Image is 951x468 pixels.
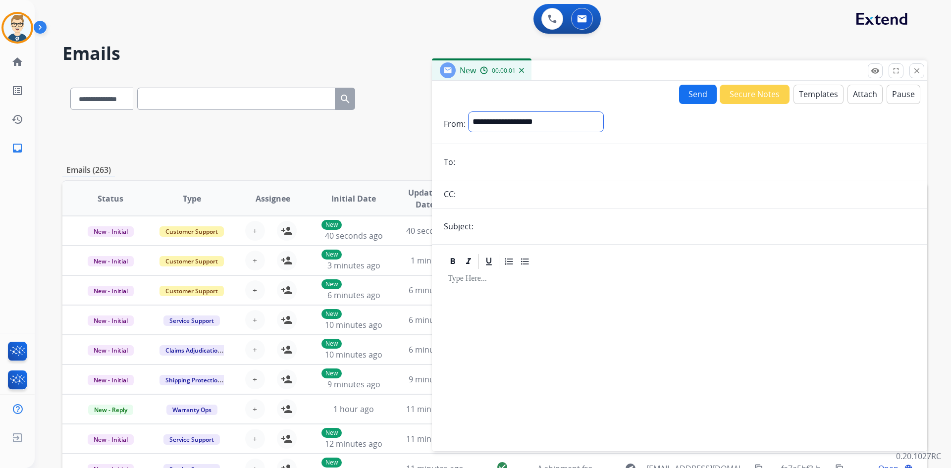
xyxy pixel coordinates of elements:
mat-icon: person_add [281,344,293,356]
mat-icon: remove_red_eye [871,66,880,75]
span: Warranty Ops [166,405,217,415]
span: 6 minutes ago [327,290,380,301]
span: Customer Support [159,226,224,237]
button: Attach [847,85,883,104]
p: New [321,368,342,378]
span: New - Initial [88,315,134,326]
span: 1 hour ago [333,404,374,415]
span: Assignee [256,193,290,205]
button: + [245,429,265,449]
button: + [245,280,265,300]
button: + [245,399,265,419]
button: + [245,310,265,330]
span: 6 minutes ago [409,285,462,296]
span: 6 minutes ago [409,314,462,325]
button: + [245,221,265,241]
p: CC: [444,188,456,200]
button: Pause [887,85,920,104]
mat-icon: person_add [281,255,293,266]
span: Service Support [163,434,220,445]
span: 10 minutes ago [325,319,382,330]
span: + [253,314,257,326]
span: 3 minutes ago [327,260,380,271]
span: Status [98,193,123,205]
span: 9 minutes ago [327,379,380,390]
p: New [321,279,342,289]
span: New - Initial [88,345,134,356]
button: Templates [793,85,844,104]
p: Emails (263) [62,164,115,176]
span: + [253,373,257,385]
p: To: [444,156,455,168]
span: + [253,284,257,296]
span: Initial Date [331,193,376,205]
p: Subject: [444,220,474,232]
span: New - Initial [88,434,134,445]
span: + [253,225,257,237]
mat-icon: history [11,113,23,125]
span: 10 minutes ago [325,349,382,360]
span: + [253,433,257,445]
p: New [321,339,342,349]
button: + [245,369,265,389]
p: New [321,428,342,438]
button: + [245,340,265,360]
div: Italic [461,254,476,269]
span: Customer Support [159,256,224,266]
span: 11 minutes ago [406,404,464,415]
mat-icon: fullscreen [892,66,900,75]
img: avatar [3,14,31,42]
mat-icon: person_add [281,284,293,296]
span: 40 seconds ago [406,225,464,236]
span: 00:00:01 [492,67,516,75]
span: 1 minute ago [411,255,460,266]
div: Bullet List [518,254,532,269]
button: + [245,251,265,270]
mat-icon: search [339,93,351,105]
p: New [321,458,342,468]
span: + [253,255,257,266]
span: 11 minutes ago [406,433,464,444]
span: + [253,344,257,356]
span: New - Initial [88,375,134,385]
span: New - Initial [88,226,134,237]
mat-icon: close [912,66,921,75]
mat-icon: home [11,56,23,68]
mat-icon: person_add [281,373,293,385]
span: Service Support [163,315,220,326]
span: Customer Support [159,286,224,296]
span: New [460,65,476,76]
span: Claims Adjudication [159,345,227,356]
span: Updated Date [403,187,448,210]
button: Secure Notes [720,85,790,104]
span: 12 minutes ago [325,438,382,449]
p: New [321,220,342,230]
p: From: [444,118,466,130]
span: 9 minutes ago [409,374,462,385]
mat-icon: person_add [281,225,293,237]
span: New - Reply [88,405,133,415]
mat-icon: list_alt [11,85,23,97]
button: Send [679,85,717,104]
div: Underline [481,254,496,269]
span: + [253,403,257,415]
div: Ordered List [502,254,517,269]
mat-icon: person_add [281,314,293,326]
div: Bold [445,254,460,269]
span: 6 minutes ago [409,344,462,355]
p: New [321,309,342,319]
mat-icon: person_add [281,403,293,415]
span: Shipping Protection [159,375,227,385]
p: New [321,250,342,260]
span: New - Initial [88,256,134,266]
p: 0.20.1027RC [896,450,941,462]
span: New - Initial [88,286,134,296]
h2: Emails [62,44,927,63]
mat-icon: person_add [281,433,293,445]
span: 40 seconds ago [325,230,383,241]
mat-icon: inbox [11,142,23,154]
span: Type [183,193,201,205]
